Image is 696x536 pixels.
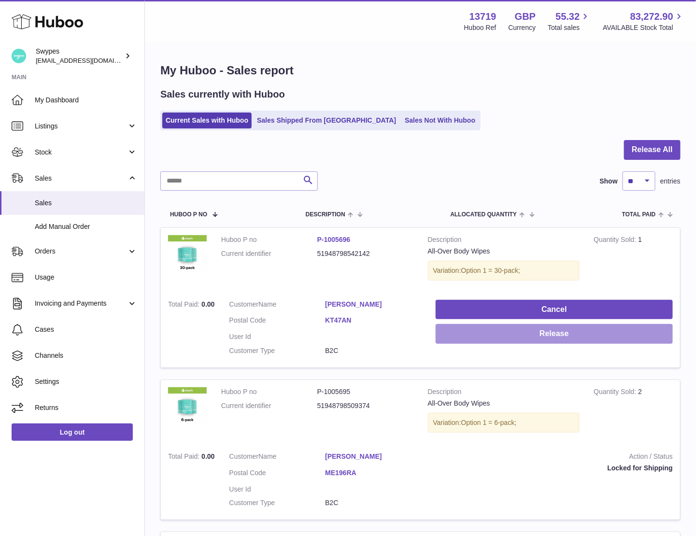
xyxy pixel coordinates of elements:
[317,249,413,258] dd: 51948798542142
[35,351,137,360] span: Channels
[306,212,345,218] span: Description
[35,96,137,105] span: My Dashboard
[229,316,326,327] dt: Postal Code
[436,300,673,320] button: Cancel
[35,377,137,386] span: Settings
[428,399,580,408] div: All-Over Body Wipes
[35,403,137,412] span: Returns
[401,113,479,128] a: Sales Not With Huboo
[168,387,207,426] img: 137191726829104.png
[428,261,580,281] div: Variation:
[325,468,421,478] a: ME196RA
[624,140,681,160] button: Release All
[317,387,413,396] dd: P-1005695
[325,452,421,461] a: [PERSON_NAME]
[603,23,684,32] span: AVAILABLE Stock Total
[515,10,536,23] strong: GBP
[35,198,137,208] span: Sales
[229,300,326,311] dt: Name
[229,468,326,480] dt: Postal Code
[461,267,521,274] span: Option 1 = 30-pack;
[325,498,421,508] dd: B2C
[436,464,673,473] div: Locked for Shipping
[509,23,536,32] div: Currency
[35,222,137,231] span: Add Manual Order
[221,249,317,258] dt: Current identifier
[36,47,123,65] div: Swypes
[35,148,127,157] span: Stock
[428,387,580,399] strong: Description
[201,452,214,460] span: 0.00
[168,452,201,463] strong: Total Paid
[221,401,317,410] dt: Current identifier
[469,10,497,23] strong: 13719
[325,300,421,309] a: [PERSON_NAME]
[603,10,684,32] a: 83,272.90 AVAILABLE Stock Total
[168,235,207,274] img: 137191726829084.png
[594,236,639,246] strong: Quantity Sold
[221,387,317,396] dt: Huboo P no
[229,332,326,341] dt: User Id
[587,228,681,293] td: 1
[229,452,326,464] dt: Name
[461,419,517,426] span: Option 1 = 6-pack;
[464,23,497,32] div: Huboo Ref
[436,452,673,464] strong: Action / Status
[35,174,127,183] span: Sales
[548,23,591,32] span: Total sales
[622,212,656,218] span: Total paid
[317,401,413,410] dd: 51948798509374
[555,10,580,23] span: 55.32
[12,49,26,63] img: hello@swypes.co.uk
[162,113,252,128] a: Current Sales with Huboo
[35,273,137,282] span: Usage
[317,236,351,243] a: P-1005696
[229,498,326,508] dt: Customer Type
[221,235,317,244] dt: Huboo P no
[450,212,517,218] span: ALLOCATED Quantity
[594,388,639,398] strong: Quantity Sold
[548,10,591,32] a: 55.32 Total sales
[325,346,421,355] dd: B2C
[160,63,681,78] h1: My Huboo - Sales report
[35,247,127,256] span: Orders
[12,423,133,441] a: Log out
[630,10,673,23] span: 83,272.90
[168,300,201,310] strong: Total Paid
[428,413,580,433] div: Variation:
[587,380,681,445] td: 2
[229,452,259,460] span: Customer
[35,299,127,308] span: Invoicing and Payments
[428,247,580,256] div: All-Over Body Wipes
[428,235,580,247] strong: Description
[160,88,285,101] h2: Sales currently with Huboo
[600,177,618,186] label: Show
[229,346,326,355] dt: Customer Type
[35,325,137,334] span: Cases
[229,485,326,494] dt: User Id
[254,113,399,128] a: Sales Shipped From [GEOGRAPHIC_DATA]
[35,122,127,131] span: Listings
[229,300,259,308] span: Customer
[36,56,142,64] span: [EMAIL_ADDRESS][DOMAIN_NAME]
[436,324,673,344] button: Release
[170,212,207,218] span: Huboo P no
[325,316,421,325] a: KT47AN
[660,177,681,186] span: entries
[201,300,214,308] span: 0.00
